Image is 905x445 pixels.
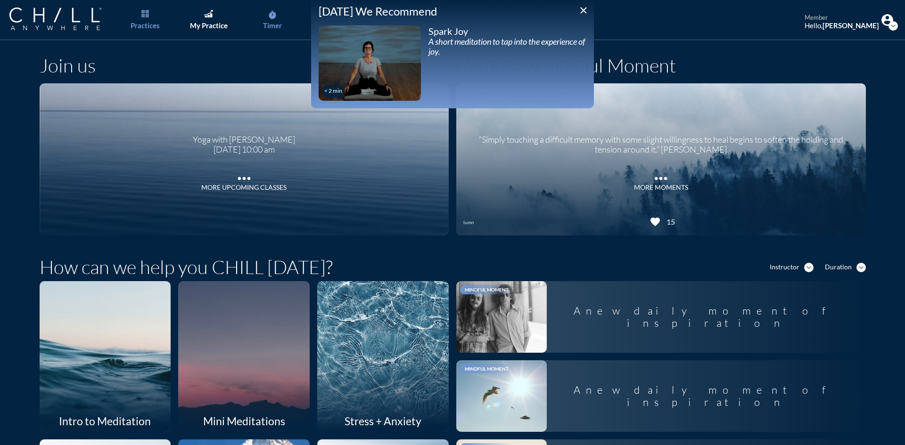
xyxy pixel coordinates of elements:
[428,25,586,37] div: Spark Joy
[856,263,866,272] i: expand_more
[40,410,171,432] div: Intro to Meditation
[141,10,149,17] img: List
[889,21,898,31] i: expand_more
[324,88,342,94] div: < 2 min
[823,21,879,30] strong: [PERSON_NAME]
[204,10,213,17] img: Graph
[663,217,675,226] div: 15
[465,366,509,372] span: Mindful Moment
[263,21,282,30] div: Timer
[468,128,854,155] div: “Simply touching a difficult memory with some slight willingness to heal begins to soften the hol...
[319,5,586,18] div: [DATE] We Recommend
[805,14,879,22] div: member
[193,145,295,155] div: [DATE] 10:00 am
[201,184,287,192] div: More Upcoming Classes
[547,376,866,416] div: A new daily moment of inspiration
[268,10,277,20] i: timer
[178,410,310,432] div: Mini Meditations
[235,169,254,183] i: more_horiz
[40,54,96,77] h1: Join us
[634,184,688,192] div: MORE MOMENTS
[547,297,866,337] div: A new daily moment of inspiration
[463,219,474,225] div: lumn
[193,128,295,145] div: Yoga with [PERSON_NAME]
[9,8,101,30] img: Company Logo
[804,263,814,272] i: expand_more
[881,14,893,26] img: Profile icon
[465,287,509,292] span: Mindful Moment
[650,216,661,227] i: favorite
[805,21,879,30] div: Hello,
[428,37,586,57] div: A short meditation to tap into the experience of joy.
[9,8,120,32] a: Company Logo
[131,21,160,30] div: Practices
[825,263,852,271] div: Duration
[651,169,670,183] i: more_horiz
[578,5,589,16] i: close
[40,256,333,278] h1: How can we help you CHILL [DATE]?
[190,21,228,30] div: My Practice
[317,410,449,432] div: Stress + Anxiety
[770,263,799,271] div: Instructor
